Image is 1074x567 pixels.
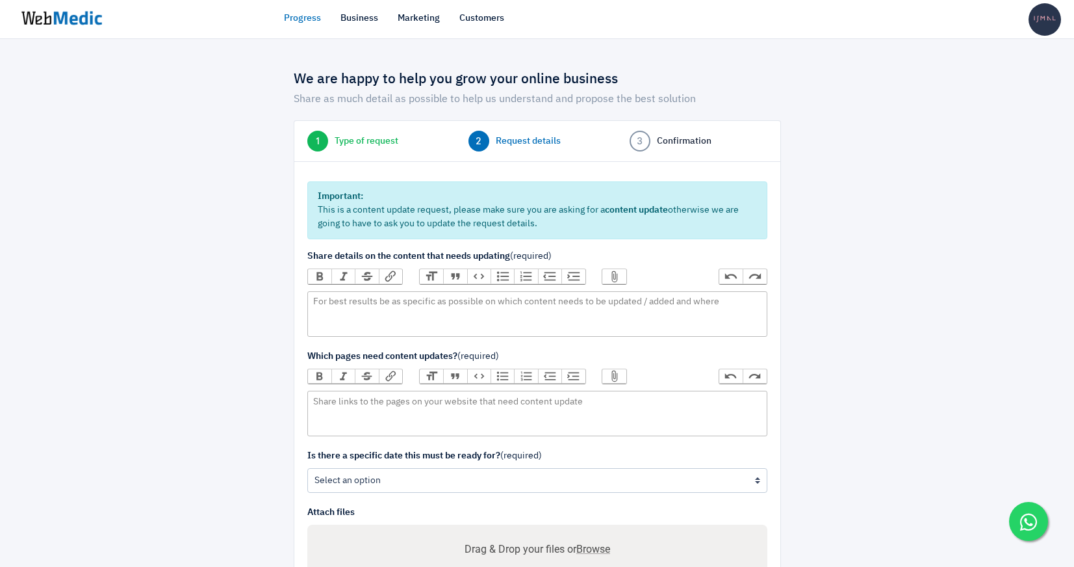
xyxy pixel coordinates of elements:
button: Strikethrough [355,369,378,384]
button: Link [379,369,402,384]
button: Numbers [514,369,537,384]
button: Redo [743,269,766,283]
button: Undo [719,369,743,384]
button: Decrease Level [538,369,561,384]
button: Quote [443,369,467,384]
button: Code [467,269,491,283]
button: Bullets [491,369,514,384]
button: Bold [308,369,331,384]
button: Increase Level [561,269,585,283]
button: Bullets [491,269,514,283]
strong: Which pages need content updates? [307,352,457,361]
span: 1 [307,131,328,152]
strong: content update [605,205,668,215]
button: Heading [420,269,443,283]
button: Numbers [514,269,537,283]
button: Link [379,269,402,283]
a: 1 Type of request [307,131,445,152]
span: 3 [630,131,650,152]
h4: We are happy to help you grow your online business [294,72,781,88]
a: Progress [284,12,321,25]
div: This is a content update request, please make sure you are asking for a otherwise we are going to... [307,181,767,239]
span: Type of request [335,135,398,148]
a: 2 Request details [468,131,606,152]
strong: Is there a specific date this must be ready for? [307,451,500,460]
strong: Important: [318,192,363,201]
label: Drag & Drop your files or [459,536,615,562]
button: Attach Files [602,369,626,384]
a: Marketing [398,12,440,25]
label: (required) [307,250,767,263]
span: Confirmation [657,135,711,148]
button: Decrease Level [538,269,561,283]
label: (required) [307,449,767,463]
button: Code [467,369,491,384]
a: Business [340,12,378,25]
strong: Attach files [307,508,355,517]
button: Italic [331,369,355,384]
button: Quote [443,269,467,283]
button: Italic [331,269,355,283]
button: Increase Level [561,369,585,384]
span: Browse [576,543,610,555]
span: Request details [496,135,561,148]
button: Attach Files [602,269,626,283]
button: Strikethrough [355,269,378,283]
label: (required) [307,350,767,363]
a: 3 Confirmation [630,131,767,152]
button: Undo [719,269,743,283]
button: Bold [308,269,331,283]
p: Share as much detail as possible to help us understand and propose the best solution [294,92,781,107]
button: Redo [743,369,766,384]
a: Customers [459,12,504,25]
span: 2 [468,131,489,152]
strong: Share details on the content that needs updating [307,252,510,261]
button: Heading [420,369,443,384]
